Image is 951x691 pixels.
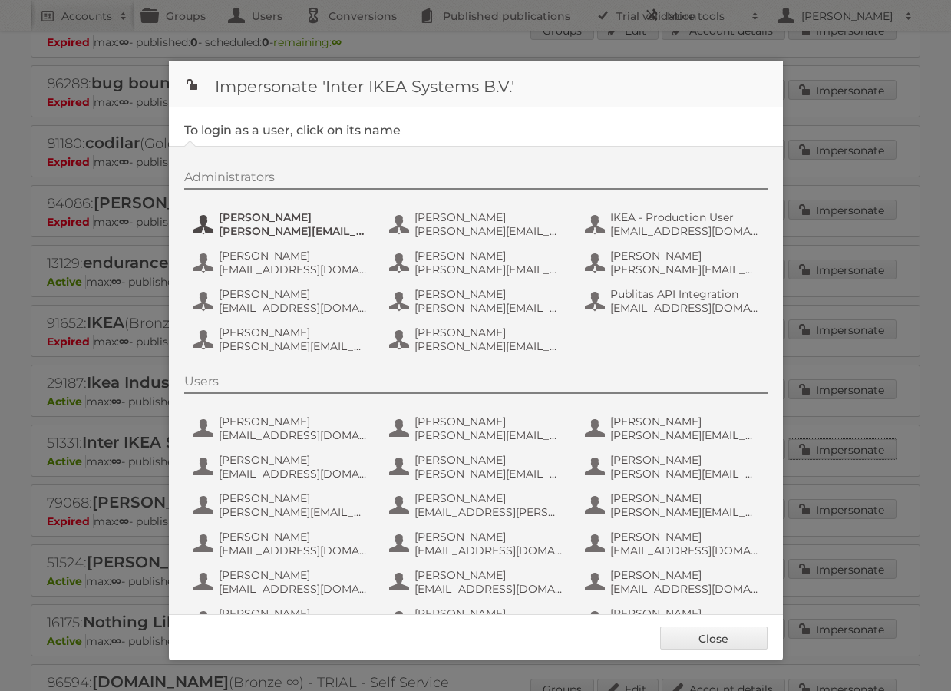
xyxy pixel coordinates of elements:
[610,568,759,582] span: [PERSON_NAME]
[414,453,563,467] span: [PERSON_NAME]
[388,413,568,444] button: [PERSON_NAME] [PERSON_NAME][EMAIL_ADDRESS][PERSON_NAME][DOMAIN_NAME]
[610,582,759,596] span: [EMAIL_ADDRESS][DOMAIN_NAME]
[184,123,401,137] legend: To login as a user, click on its name
[219,415,368,428] span: [PERSON_NAME]
[219,263,368,276] span: [EMAIL_ADDRESS][DOMAIN_NAME]
[388,286,568,316] button: [PERSON_NAME] [PERSON_NAME][EMAIL_ADDRESS][DOMAIN_NAME]
[184,374,768,394] div: Users
[610,530,759,544] span: [PERSON_NAME]
[414,491,563,505] span: [PERSON_NAME]
[414,249,563,263] span: [PERSON_NAME]
[414,339,563,353] span: [PERSON_NAME][EMAIL_ADDRESS][DOMAIN_NAME]
[219,301,368,315] span: [EMAIL_ADDRESS][DOMAIN_NAME]
[219,287,368,301] span: [PERSON_NAME]
[219,453,368,467] span: [PERSON_NAME]
[583,247,764,278] button: [PERSON_NAME] [PERSON_NAME][EMAIL_ADDRESS][DOMAIN_NAME]
[610,415,759,428] span: [PERSON_NAME]
[610,607,759,620] span: [PERSON_NAME]
[610,224,759,238] span: [EMAIL_ADDRESS][DOMAIN_NAME]
[414,530,563,544] span: [PERSON_NAME]
[219,326,368,339] span: [PERSON_NAME]
[192,490,372,521] button: [PERSON_NAME] [PERSON_NAME][EMAIL_ADDRESS][PERSON_NAME][DOMAIN_NAME]
[414,301,563,315] span: [PERSON_NAME][EMAIL_ADDRESS][DOMAIN_NAME]
[610,453,759,467] span: [PERSON_NAME]
[583,605,764,636] button: [PERSON_NAME] [EMAIL_ADDRESS][PERSON_NAME][DOMAIN_NAME]
[219,568,368,582] span: [PERSON_NAME]
[610,491,759,505] span: [PERSON_NAME]
[192,247,372,278] button: [PERSON_NAME] [EMAIL_ADDRESS][DOMAIN_NAME]
[583,413,764,444] button: [PERSON_NAME] [PERSON_NAME][EMAIL_ADDRESS][DOMAIN_NAME]
[414,326,563,339] span: [PERSON_NAME]
[610,301,759,315] span: [EMAIL_ADDRESS][DOMAIN_NAME]
[388,324,568,355] button: [PERSON_NAME] [PERSON_NAME][EMAIL_ADDRESS][DOMAIN_NAME]
[414,428,563,442] span: [PERSON_NAME][EMAIL_ADDRESS][PERSON_NAME][DOMAIN_NAME]
[192,209,372,240] button: [PERSON_NAME] [PERSON_NAME][EMAIL_ADDRESS][DOMAIN_NAME]
[414,263,563,276] span: [PERSON_NAME][EMAIL_ADDRESS][PERSON_NAME][DOMAIN_NAME]
[414,287,563,301] span: [PERSON_NAME]
[583,528,764,559] button: [PERSON_NAME] [EMAIL_ADDRESS][DOMAIN_NAME]
[169,61,783,107] h1: Impersonate 'Inter IKEA Systems B.V.'
[583,567,764,597] button: [PERSON_NAME] [EMAIL_ADDRESS][DOMAIN_NAME]
[583,209,764,240] button: IKEA - Production User [EMAIL_ADDRESS][DOMAIN_NAME]
[414,415,563,428] span: [PERSON_NAME]
[219,428,368,442] span: [EMAIL_ADDRESS][DOMAIN_NAME]
[660,627,768,650] a: Close
[610,544,759,557] span: [EMAIL_ADDRESS][DOMAIN_NAME]
[192,286,372,316] button: [PERSON_NAME] [EMAIL_ADDRESS][DOMAIN_NAME]
[388,490,568,521] button: [PERSON_NAME] [EMAIL_ADDRESS][PERSON_NAME][DOMAIN_NAME]
[192,413,372,444] button: [PERSON_NAME] [EMAIL_ADDRESS][DOMAIN_NAME]
[219,467,368,481] span: [EMAIL_ADDRESS][DOMAIN_NAME]
[610,467,759,481] span: [PERSON_NAME][EMAIL_ADDRESS][DOMAIN_NAME]
[610,428,759,442] span: [PERSON_NAME][EMAIL_ADDRESS][DOMAIN_NAME]
[414,544,563,557] span: [EMAIL_ADDRESS][DOMAIN_NAME]
[583,451,764,482] button: [PERSON_NAME] [PERSON_NAME][EMAIL_ADDRESS][DOMAIN_NAME]
[192,324,372,355] button: [PERSON_NAME] [PERSON_NAME][EMAIL_ADDRESS][PERSON_NAME][DOMAIN_NAME]
[610,287,759,301] span: Publitas API Integration
[388,451,568,482] button: [PERSON_NAME] [PERSON_NAME][EMAIL_ADDRESS][DOMAIN_NAME]
[583,286,764,316] button: Publitas API Integration [EMAIL_ADDRESS][DOMAIN_NAME]
[219,505,368,519] span: [PERSON_NAME][EMAIL_ADDRESS][PERSON_NAME][DOMAIN_NAME]
[388,247,568,278] button: [PERSON_NAME] [PERSON_NAME][EMAIL_ADDRESS][PERSON_NAME][DOMAIN_NAME]
[219,530,368,544] span: [PERSON_NAME]
[192,605,372,636] button: [PERSON_NAME] [PERSON_NAME][EMAIL_ADDRESS][DOMAIN_NAME]
[219,544,368,557] span: [EMAIL_ADDRESS][DOMAIN_NAME]
[610,505,759,519] span: [PERSON_NAME][EMAIL_ADDRESS][PERSON_NAME][DOMAIN_NAME]
[192,451,372,482] button: [PERSON_NAME] [EMAIL_ADDRESS][DOMAIN_NAME]
[388,567,568,597] button: [PERSON_NAME] [EMAIL_ADDRESS][DOMAIN_NAME]
[219,491,368,505] span: [PERSON_NAME]
[583,490,764,521] button: [PERSON_NAME] [PERSON_NAME][EMAIL_ADDRESS][PERSON_NAME][DOMAIN_NAME]
[414,505,563,519] span: [EMAIL_ADDRESS][PERSON_NAME][DOMAIN_NAME]
[610,249,759,263] span: [PERSON_NAME]
[192,567,372,597] button: [PERSON_NAME] [EMAIL_ADDRESS][DOMAIN_NAME]
[192,528,372,559] button: [PERSON_NAME] [EMAIL_ADDRESS][DOMAIN_NAME]
[414,607,563,620] span: [PERSON_NAME]
[610,263,759,276] span: [PERSON_NAME][EMAIL_ADDRESS][DOMAIN_NAME]
[219,210,368,224] span: [PERSON_NAME]
[219,339,368,353] span: [PERSON_NAME][EMAIL_ADDRESS][PERSON_NAME][DOMAIN_NAME]
[219,607,368,620] span: [PERSON_NAME]
[219,249,368,263] span: [PERSON_NAME]
[388,528,568,559] button: [PERSON_NAME] [EMAIL_ADDRESS][DOMAIN_NAME]
[414,582,563,596] span: [EMAIL_ADDRESS][DOMAIN_NAME]
[414,467,563,481] span: [PERSON_NAME][EMAIL_ADDRESS][DOMAIN_NAME]
[414,210,563,224] span: [PERSON_NAME]
[610,210,759,224] span: IKEA - Production User
[219,582,368,596] span: [EMAIL_ADDRESS][DOMAIN_NAME]
[414,568,563,582] span: [PERSON_NAME]
[388,209,568,240] button: [PERSON_NAME] [PERSON_NAME][EMAIL_ADDRESS][PERSON_NAME][DOMAIN_NAME]
[414,224,563,238] span: [PERSON_NAME][EMAIL_ADDRESS][PERSON_NAME][DOMAIN_NAME]
[184,170,768,190] div: Administrators
[388,605,568,636] button: [PERSON_NAME] [EMAIL_ADDRESS][DOMAIN_NAME]
[219,224,368,238] span: [PERSON_NAME][EMAIL_ADDRESS][DOMAIN_NAME]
